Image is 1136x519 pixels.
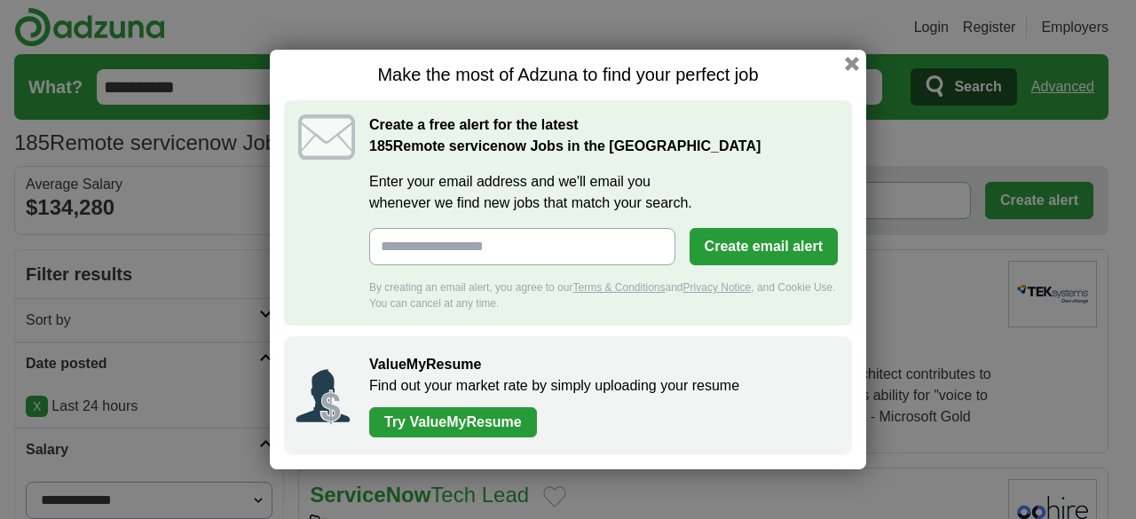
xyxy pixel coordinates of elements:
h2: Create a free alert for the latest [369,114,838,157]
img: icon_email.svg [298,114,355,160]
a: Privacy Notice [683,281,752,294]
strong: Remote servicenow Jobs in the [GEOGRAPHIC_DATA] [369,138,761,153]
span: 185 [369,136,393,157]
a: Try ValueMyResume [369,407,537,437]
p: Find out your market rate by simply uploading your resume [369,375,834,397]
div: By creating an email alert, you agree to our and , and Cookie Use. You can cancel at any time. [369,279,838,311]
button: Create email alert [690,228,838,265]
a: Terms & Conditions [572,281,665,294]
h2: ValueMyResume [369,354,834,375]
h1: Make the most of Adzuna to find your perfect job [284,64,852,86]
label: Enter your email address and we'll email you whenever we find new jobs that match your search. [369,171,838,214]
